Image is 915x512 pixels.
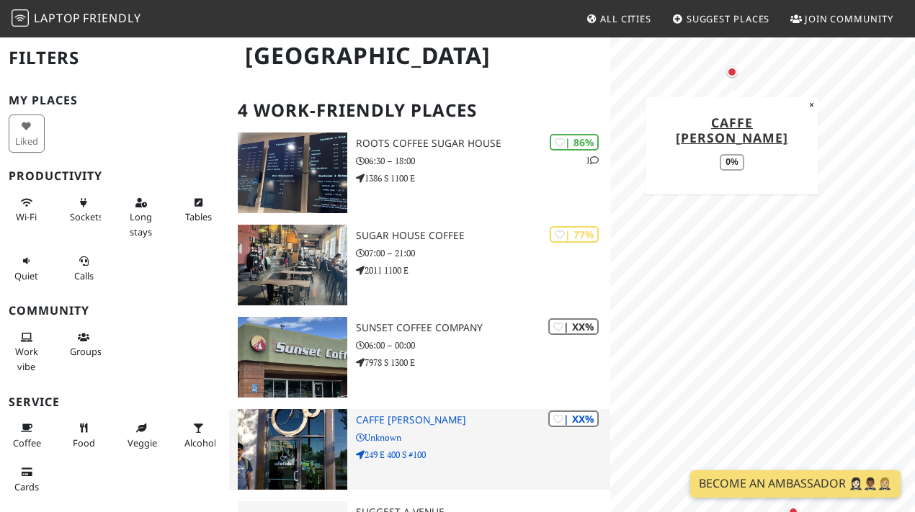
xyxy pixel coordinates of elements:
[9,249,45,287] button: Quiet
[356,431,610,444] p: Unknown
[180,191,216,229] button: Tables
[180,416,216,454] button: Alcohol
[70,345,102,358] span: Group tables
[130,210,152,238] span: Long stays
[185,210,212,223] span: Work-friendly tables
[9,169,220,183] h3: Productivity
[14,269,38,282] span: Quiet
[12,9,29,27] img: LaptopFriendly
[9,36,220,80] h2: Filters
[16,210,37,223] span: Stable Wi-Fi
[720,154,744,171] div: 0%
[356,322,610,334] h3: Sunset Coffee Company
[356,448,610,462] p: 249 E 400 S #100
[12,6,141,32] a: LaptopFriendly LaptopFriendly
[9,325,45,378] button: Work vibe
[356,338,610,352] p: 06:00 – 00:00
[666,6,776,32] a: Suggest Places
[676,114,788,146] a: caffe [PERSON_NAME]
[34,10,81,26] span: Laptop
[356,414,610,426] h3: caffe [PERSON_NAME]
[805,12,893,25] span: Join Community
[66,191,102,229] button: Sockets
[600,12,651,25] span: All Cities
[805,97,818,113] button: Close popup
[9,191,45,229] button: Wi-Fi
[238,409,347,490] img: caffe d'bolla
[70,210,103,223] span: Power sockets
[356,264,610,277] p: 2011 1100 E
[9,416,45,454] button: Coffee
[184,436,216,449] span: Alcohol
[74,269,94,282] span: Video/audio calls
[238,133,347,213] img: Roots Coffee Sugar House
[229,133,610,213] a: Roots Coffee Sugar House | 86% 1 Roots Coffee Sugar House 06:30 – 18:00 1386 S 1100 E
[66,249,102,287] button: Calls
[356,154,610,168] p: 06:30 – 18:00
[83,10,140,26] span: Friendly
[13,436,41,449] span: Coffee
[356,171,610,185] p: 1386 S 1100 E
[356,230,610,242] h3: Sugar House Coffee
[123,191,159,243] button: Long stays
[233,36,607,76] h1: [GEOGRAPHIC_DATA]
[238,89,602,133] h2: 4 Work-Friendly Places
[123,416,159,454] button: Veggie
[356,356,610,369] p: 7978 S 1300 E
[73,436,95,449] span: Food
[586,153,599,167] p: 1
[15,345,38,372] span: People working
[229,317,610,398] a: Sunset Coffee Company | XX% Sunset Coffee Company 06:00 – 00:00 7978 S 1300 E
[14,480,39,493] span: Credit cards
[550,134,599,151] div: | 86%
[580,6,657,32] a: All Cities
[550,226,599,243] div: | 77%
[785,6,899,32] a: Join Community
[723,63,741,81] div: Map marker
[229,225,610,305] a: Sugar House Coffee | 77% Sugar House Coffee 07:00 – 21:00 2011 1100 E
[9,304,220,318] h3: Community
[687,12,770,25] span: Suggest Places
[238,225,347,305] img: Sugar House Coffee
[128,436,157,449] span: Veggie
[548,318,599,335] div: | XX%
[66,416,102,454] button: Food
[548,410,599,427] div: | XX%
[238,317,347,398] img: Sunset Coffee Company
[9,94,220,107] h3: My Places
[229,409,610,490] a: caffe d'bolla | XX% caffe [PERSON_NAME] Unknown 249 E 400 S #100
[356,138,610,150] h3: Roots Coffee Sugar House
[66,325,102,364] button: Groups
[9,395,220,409] h3: Service
[356,246,610,260] p: 07:00 – 21:00
[9,460,45,498] button: Cards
